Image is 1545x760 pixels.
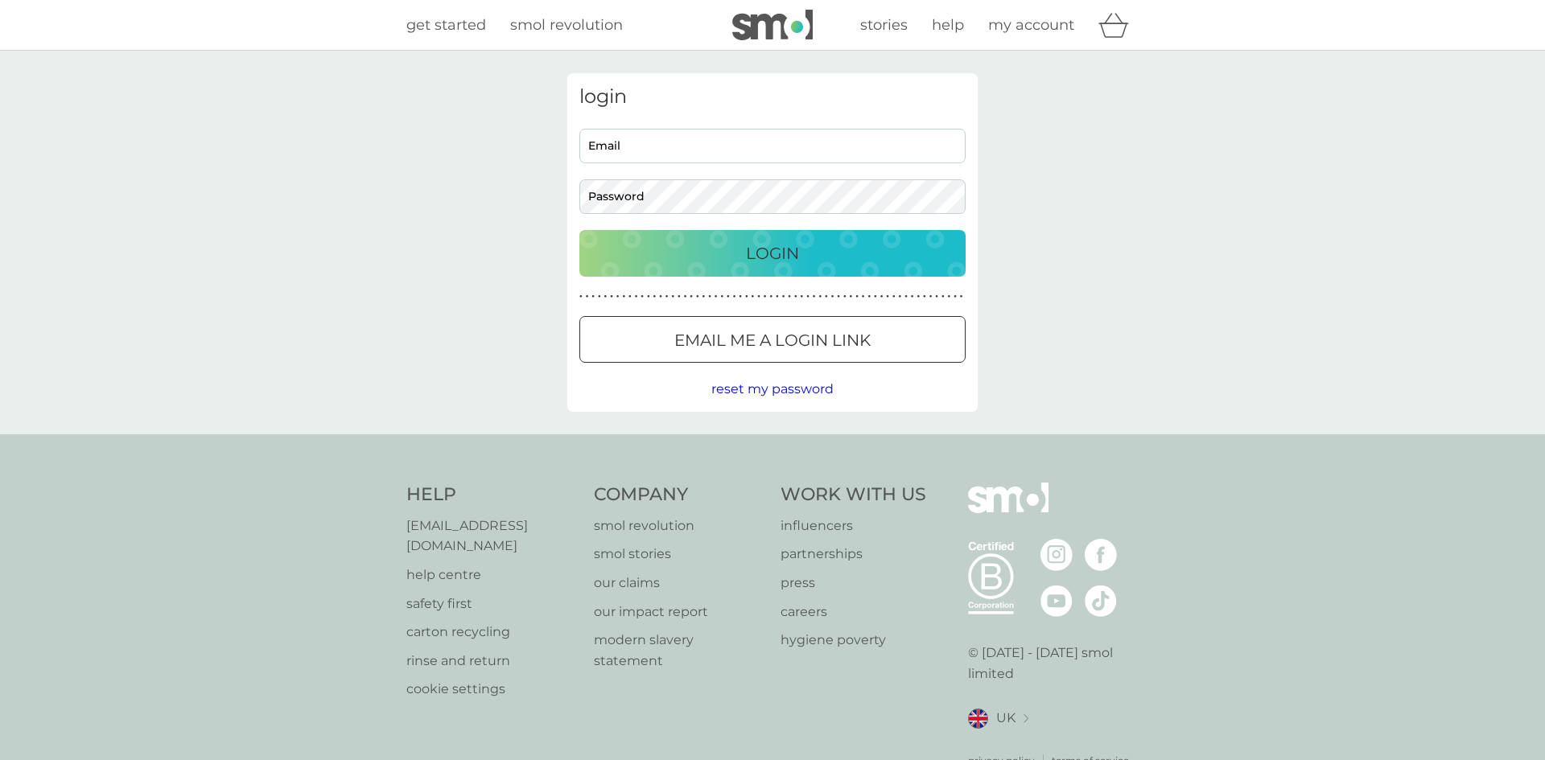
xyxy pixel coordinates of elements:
[862,293,865,301] p: ●
[911,293,914,301] p: ●
[745,293,748,301] p: ●
[752,293,755,301] p: ●
[968,643,1139,684] p: © [DATE] - [DATE] smol limited
[510,16,623,34] span: smol revolution
[801,293,804,301] p: ●
[818,293,822,301] p: ●
[932,16,964,34] span: help
[874,293,877,301] p: ●
[711,379,834,400] button: reset my password
[788,293,791,301] p: ●
[690,293,693,301] p: ●
[406,14,486,37] a: get started
[659,293,662,301] p: ●
[406,516,578,557] a: [EMAIL_ADDRESS][DOMAIN_NAME]
[406,679,578,700] a: cookie settings
[904,293,908,301] p: ●
[932,14,964,37] a: help
[711,381,834,396] span: reset my password
[794,293,797,301] p: ●
[594,630,765,671] a: modern slavery statement
[813,293,816,301] p: ●
[996,708,1016,729] span: UK
[825,293,828,301] p: ●
[616,293,620,301] p: ●
[406,622,578,643] a: carton recycling
[1085,539,1117,571] img: visit the smol Facebook page
[727,293,730,301] p: ●
[739,293,742,301] p: ●
[968,483,1049,537] img: smol
[1085,585,1117,617] img: visit the smol Tiktok page
[781,573,926,594] a: press
[892,293,896,301] p: ●
[860,16,908,34] span: stories
[604,293,608,301] p: ●
[960,293,963,301] p: ●
[406,594,578,614] a: safety first
[579,230,966,277] button: Login
[674,327,871,353] p: Email me a login link
[781,483,926,507] h4: Work With Us
[1024,714,1028,723] img: select a new location
[929,293,933,301] p: ●
[594,573,765,594] a: our claims
[678,293,681,301] p: ●
[850,293,853,301] p: ●
[406,565,578,585] a: help centre
[579,85,966,109] h3: login
[598,293,601,301] p: ●
[715,293,718,301] p: ●
[594,544,765,565] a: smol stories
[954,293,957,301] p: ●
[764,293,767,301] p: ●
[702,293,706,301] p: ●
[406,651,578,672] a: rinse and return
[781,630,926,651] p: hygiene poverty
[781,544,926,565] a: partnerships
[935,293,938,301] p: ●
[622,293,625,301] p: ●
[733,293,736,301] p: ●
[886,293,889,301] p: ●
[671,293,674,301] p: ●
[720,293,723,301] p: ●
[860,14,908,37] a: stories
[806,293,810,301] p: ●
[781,602,926,622] a: careers
[610,293,613,301] p: ●
[406,483,578,507] h4: Help
[628,293,632,301] p: ●
[837,293,840,301] p: ●
[776,293,779,301] p: ●
[594,483,765,507] h4: Company
[594,516,765,536] a: smol revolution
[988,16,1074,34] span: my account
[923,293,926,301] p: ●
[579,316,966,363] button: Email me a login link
[684,293,687,301] p: ●
[769,293,772,301] p: ●
[406,16,486,34] span: get started
[591,293,595,301] p: ●
[732,10,813,40] img: smol
[782,293,785,301] p: ●
[899,293,902,301] p: ●
[594,602,765,622] a: our impact report
[880,293,884,301] p: ●
[941,293,945,301] p: ●
[855,293,859,301] p: ●
[579,293,583,301] p: ●
[781,516,926,536] a: influencers
[696,293,699,301] p: ●
[635,293,638,301] p: ●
